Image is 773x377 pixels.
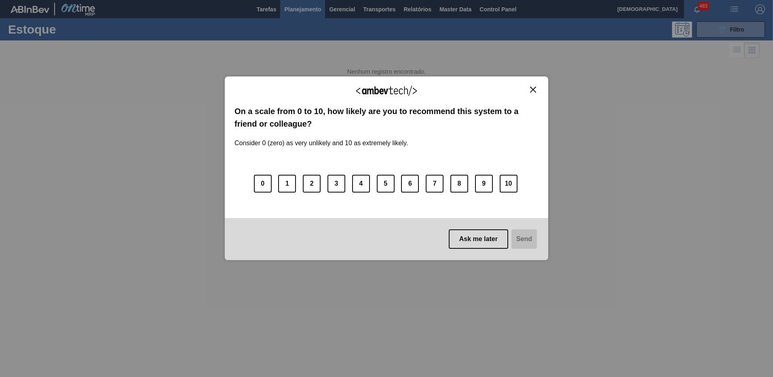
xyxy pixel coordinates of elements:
button: 10 [500,175,517,193]
button: 9 [475,175,493,193]
button: 7 [426,175,444,193]
button: Close [528,86,539,93]
button: 2 [303,175,321,193]
img: Close [530,87,536,93]
button: Ask me later [449,229,508,249]
img: Logo Ambevtech [356,86,417,96]
button: 3 [327,175,345,193]
button: 4 [352,175,370,193]
button: 5 [377,175,395,193]
button: 6 [401,175,419,193]
button: 0 [254,175,272,193]
button: 1 [278,175,296,193]
button: 8 [450,175,468,193]
label: On a scale from 0 to 10, how likely are you to recommend this system to a friend or colleague? [234,105,539,130]
label: Consider 0 (zero) as very unlikely and 10 as extremely likely. [234,130,408,147]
